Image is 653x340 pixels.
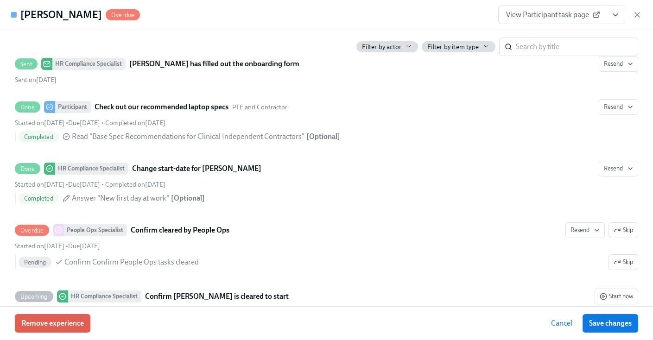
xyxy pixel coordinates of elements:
[95,101,228,113] strong: Check out our recommended laptop specs
[15,119,165,127] div: • •
[604,102,633,112] span: Resend
[362,43,401,51] span: Filter by actor
[171,193,205,203] div: [ Optional ]
[68,181,100,189] span: Monday, August 11th 2025, 9:00 am
[15,61,38,68] span: Sent
[131,225,229,236] strong: Confirm cleared by People Ops
[132,163,261,174] strong: Change start-date for [PERSON_NAME]
[106,12,140,19] span: Overdue
[600,292,633,301] span: Start now
[571,226,600,235] span: Resend
[21,319,84,328] span: Remove experience
[551,319,572,328] span: Cancel
[64,224,127,236] div: People Ops Specialist
[15,314,90,333] button: Remove experience
[15,227,49,234] span: Overdue
[19,133,59,140] span: Completed
[589,319,632,328] span: Save changes
[306,132,340,142] div: [ Optional ]
[606,6,625,24] button: View task page
[516,38,638,56] input: Search by title
[356,41,418,52] button: Filter by actor
[68,242,100,250] span: Sunday, July 27th 2025, 9:00 am
[15,180,165,189] div: • •
[145,291,289,302] strong: Confirm [PERSON_NAME] is cleared to start
[129,58,299,69] strong: [PERSON_NAME] has filled out the onboarding form
[422,41,495,52] button: Filter by item type
[565,222,605,238] button: OverduePeople Ops SpecialistConfirm cleared by People OpsSkipStarted on[DATE] •Due[DATE] PendingC...
[599,99,638,115] button: DoneParticipantCheck out our recommended laptop specsPTE and ContractorStarted on[DATE] •Due[DATE...
[609,222,638,238] button: OverduePeople Ops SpecialistConfirm cleared by People OpsResendStarted on[DATE] •Due[DATE] Pendin...
[55,163,128,175] div: HR Compliance Specialist
[105,181,165,189] span: Thursday, July 24th 2025, 11:42 am
[19,259,51,266] span: Pending
[15,165,40,172] span: Done
[604,59,633,69] span: Resend
[609,254,638,270] button: OverduePeople Ops SpecialistConfirm cleared by People OpsResendSkipStarted on[DATE] •Due[DATE] Pe...
[427,43,479,51] span: Filter by item type
[595,289,638,304] button: UpcomingHR Compliance SpecialistConfirm [PERSON_NAME] is cleared to startAfter completion of: Con...
[15,76,57,84] span: Tuesday, July 15th 2025, 11:37 am
[583,314,638,333] button: Save changes
[15,242,100,251] div: •
[604,164,633,173] span: Resend
[506,10,598,19] span: View Participant task page
[15,242,64,250] span: Tuesday, July 22nd 2025, 9:01 am
[68,290,141,302] div: HR Compliance Specialist
[105,119,165,127] span: Tuesday, July 15th 2025, 9:01 am
[55,101,91,113] div: Participant
[599,161,638,176] button: DoneHR Compliance SpecialistChange start-date for [PERSON_NAME]Started on[DATE] •Due[DATE] • Comp...
[19,195,59,202] span: Completed
[232,103,287,112] span: This task uses the "PTE and Contractor" audience
[498,6,606,24] a: View Participant task page
[15,104,40,111] span: Done
[68,119,100,127] span: Monday, July 21st 2025, 9:00 am
[545,314,579,333] button: Cancel
[20,8,102,22] h4: [PERSON_NAME]
[64,257,199,267] span: Confirm Confirm People Ops tasks cleared
[614,258,633,267] span: Skip
[72,132,304,142] span: Read "Base Spec Recommendations for Clinical Independent Contractors"
[614,226,633,235] span: Skip
[599,56,638,72] button: SentHR Compliance Specialist[PERSON_NAME] has filled out the onboarding formSent on[DATE]
[15,119,64,127] span: Wednesday, July 16th 2025, 9:00 am
[15,293,53,300] span: Upcoming
[15,181,64,189] span: Monday, July 21st 2025, 9:01 am
[72,193,169,203] span: Answer "New first day at work"
[52,58,126,70] div: HR Compliance Specialist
